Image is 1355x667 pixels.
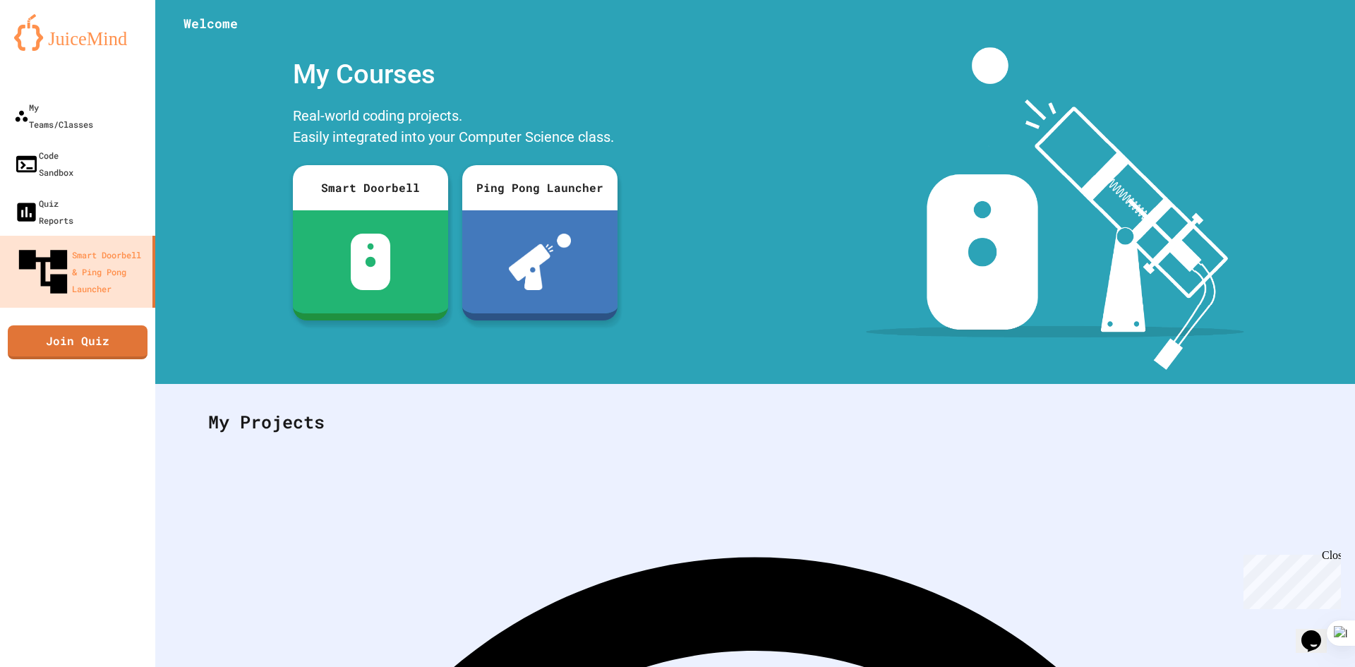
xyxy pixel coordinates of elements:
[14,195,73,229] div: Quiz Reports
[866,47,1244,370] img: banner-image-my-projects.png
[14,243,147,301] div: Smart Doorbell & Ping Pong Launcher
[194,395,1316,450] div: My Projects
[1296,611,1341,653] iframe: chat widget
[14,14,141,51] img: logo-orange.svg
[509,234,572,290] img: ppl-with-ball.png
[8,325,147,359] a: Join Quiz
[286,47,625,102] div: My Courses
[6,6,97,90] div: Chat with us now!Close
[462,165,618,210] div: Ping Pong Launcher
[293,165,448,210] div: Smart Doorbell
[351,234,391,290] img: sdb-white.svg
[286,102,625,155] div: Real-world coding projects. Easily integrated into your Computer Science class.
[14,99,93,133] div: My Teams/Classes
[1238,549,1341,609] iframe: chat widget
[14,147,73,181] div: Code Sandbox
